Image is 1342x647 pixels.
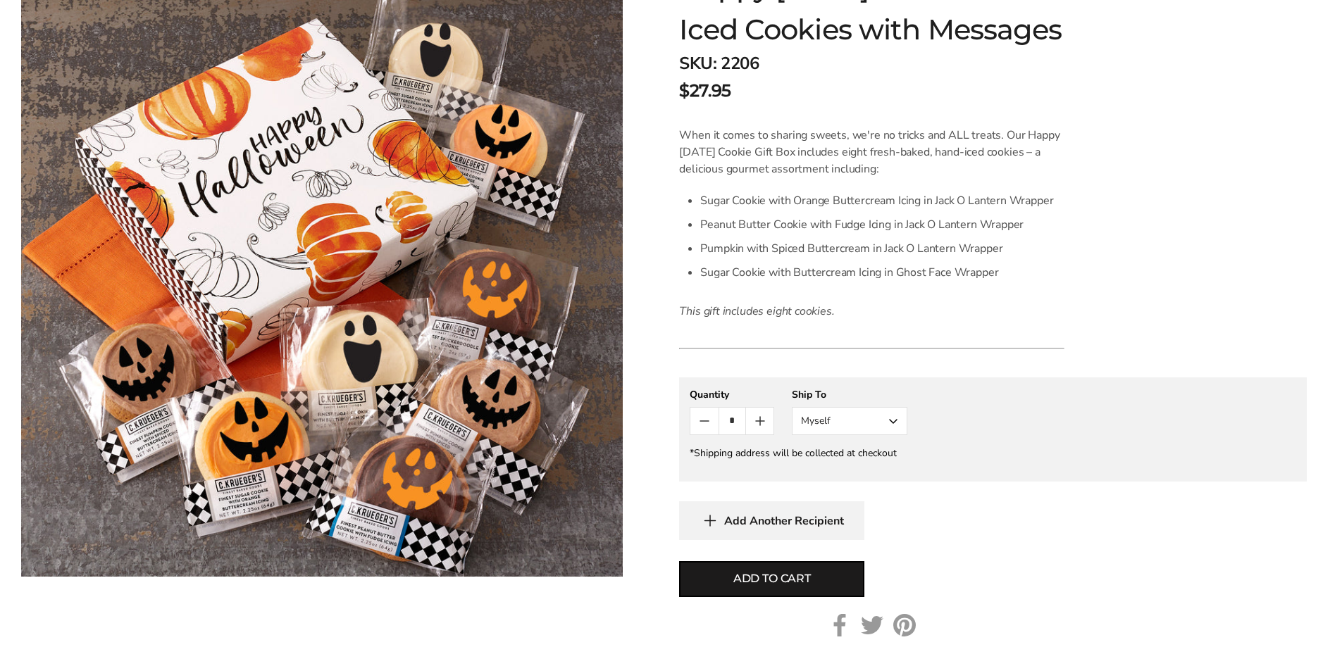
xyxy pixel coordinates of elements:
[679,561,864,597] button: Add to cart
[700,213,1064,237] li: Peanut Butter Cookie with Fudge Icing in Jack O Lantern Wrapper
[679,52,716,75] strong: SKU:
[11,593,146,636] iframe: Sign Up via Text for Offers
[679,127,1064,177] p: When it comes to sharing sweets, we're no tricks and ALL treats. Our Happy [DATE] Cookie Gift Box...
[733,570,811,587] span: Add to cart
[893,614,916,636] a: Pinterest
[746,408,773,434] button: Count plus
[690,408,718,434] button: Count minus
[700,189,1064,213] li: Sugar Cookie with Orange Buttercream Icing in Jack O Lantern Wrapper
[679,377,1307,482] gfm-form: New recipient
[721,52,759,75] span: 2206
[700,260,1064,284] li: Sugar Cookie with Buttercream Icing in Ghost Face Wrapper
[724,514,844,528] span: Add Another Recipient
[792,407,907,435] button: Myself
[700,237,1064,260] li: Pumpkin with Spiced Buttercream in Jack O Lantern Wrapper
[861,614,883,636] a: Twitter
[719,408,746,434] input: Quantity
[690,388,774,401] div: Quantity
[679,303,834,319] em: This gift includes eight cookies.
[690,446,1296,460] div: *Shipping address will be collected at checkout
[792,388,907,401] div: Ship To
[828,614,851,636] a: Facebook
[679,501,864,540] button: Add Another Recipient
[679,78,731,103] span: $27.95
